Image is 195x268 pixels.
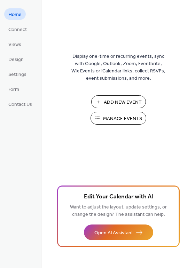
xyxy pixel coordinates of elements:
span: Views [8,41,21,48]
a: Form [4,83,23,95]
span: Connect [8,26,27,33]
span: Design [8,56,24,63]
a: Connect [4,23,31,35]
a: Views [4,38,25,50]
button: Manage Events [91,112,146,125]
span: Edit Your Calendar with AI [84,192,153,202]
span: Manage Events [103,115,142,123]
button: Open AI Assistant [84,224,153,240]
span: Add New Event [104,99,142,106]
span: Open AI Assistant [94,229,133,237]
span: Want to adjust the layout, update settings, or change the design? The assistant can help. [70,203,167,219]
button: Add New Event [91,95,146,108]
span: Contact Us [8,101,32,108]
a: Settings [4,68,31,80]
a: Home [4,8,26,20]
span: Settings [8,71,26,78]
span: Form [8,86,19,93]
span: Home [8,11,22,18]
span: Display one-time or recurring events, sync with Google, Outlook, Zoom, Eventbrite, Wix Events or ... [71,53,165,82]
a: Contact Us [4,98,36,110]
a: Design [4,53,28,65]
